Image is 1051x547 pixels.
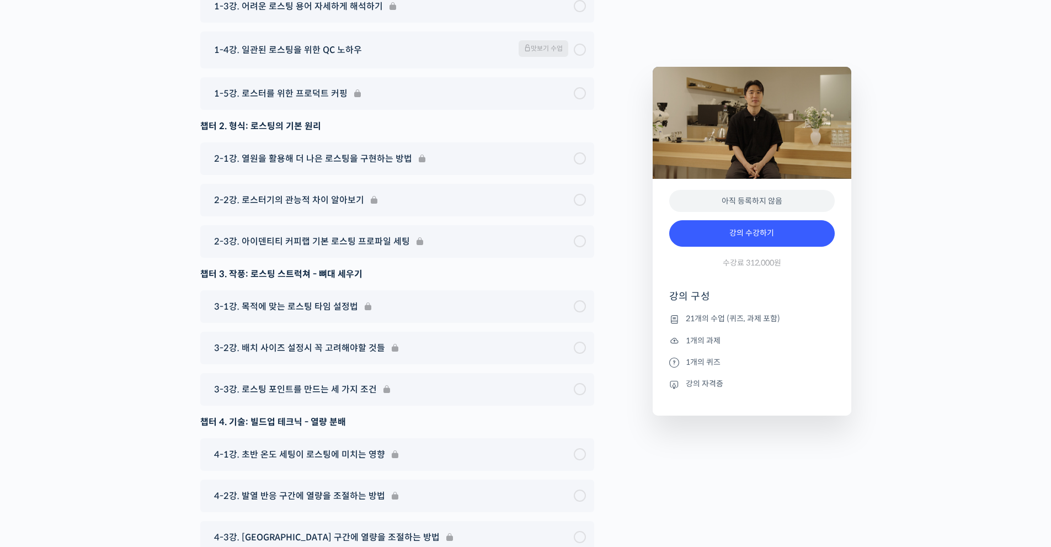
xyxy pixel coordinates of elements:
[669,355,835,369] li: 1개의 퀴즈
[200,267,594,282] div: 챕터 3. 작풍: 로스팅 스트럭쳐 - 뼈대 세우기
[669,220,835,247] a: 강의 수강하기
[519,40,568,57] span: 맛보기 수업
[669,334,835,347] li: 1개의 과제
[3,350,73,378] a: 홈
[101,367,114,376] span: 대화
[214,43,362,57] span: 1-4강. 일관된 로스팅을 위한 QC 노하우
[35,367,41,375] span: 홈
[73,350,142,378] a: 대화
[142,350,212,378] a: 설정
[669,190,835,213] div: 아직 등록하지 않음
[723,258,781,268] span: 수강료 312,000원
[669,378,835,391] li: 강의 자격증
[669,290,835,312] h4: 강의 구성
[170,367,184,375] span: 설정
[200,119,594,134] div: 챕터 2. 형식: 로스팅의 기본 원리
[209,40,586,60] a: 1-4강. 일관된 로스팅을 위한 QC 노하우 맛보기 수업
[669,312,835,326] li: 21개의 수업 (퀴즈, 과제 포함)
[200,415,594,429] div: 챕터 4. 기술: 빌드업 테크닉 - 열량 분배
